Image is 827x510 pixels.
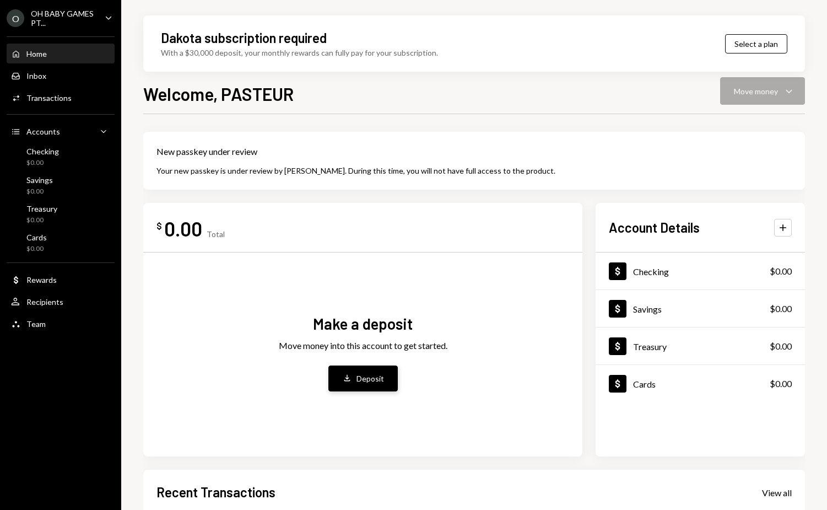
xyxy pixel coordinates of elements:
a: Recipients [7,292,115,312]
div: Savings [26,175,53,185]
a: View all [762,486,792,498]
a: Savings$0.00 [596,290,805,327]
h2: Recent Transactions [156,483,275,501]
div: Checking [633,266,669,277]
div: Recipients [26,297,63,307]
a: Cards$0.00 [7,229,115,256]
div: With a $30,000 deposit, your monthly rewards can fully pay for your subscription. [161,47,438,58]
h1: Welcome, PASTEUR [143,83,294,105]
div: $0.00 [26,244,47,254]
div: $0.00 [26,158,59,168]
a: Team [7,314,115,334]
div: $0.00 [770,377,792,390]
button: Deposit [328,366,398,391]
a: Savings$0.00 [7,172,115,198]
a: Checking$0.00 [596,253,805,289]
div: Accounts [26,127,60,136]
div: Cards [26,233,47,242]
div: Team [26,319,46,329]
a: Treasury$0.00 [7,201,115,227]
div: Inbox [26,71,46,80]
a: Rewards [7,270,115,289]
div: $0.00 [770,340,792,353]
div: $0.00 [770,302,792,315]
div: $0.00 [770,265,792,278]
h2: Account Details [609,218,700,237]
div: Dakota subscription required [161,29,327,47]
div: Rewards [26,275,57,284]
a: Transactions [7,88,115,108]
div: 0.00 [164,216,202,241]
div: Cards [633,379,656,389]
a: Treasury$0.00 [596,328,805,364]
a: Cards$0.00 [596,365,805,402]
div: OH BABY GAMES PT... [31,9,96,28]
button: Select a plan [725,34,787,53]
a: Accounts [7,121,115,141]
a: Checking$0.00 [7,143,115,170]
div: Home [26,49,47,58]
div: View all [762,487,792,498]
div: Treasury [633,341,667,352]
div: Your new passkey is under review by [PERSON_NAME]. During this time, you will not have full acces... [156,165,792,176]
div: Treasury [26,204,57,213]
div: $0.00 [26,187,53,196]
div: Move money into this account to get started. [279,339,447,352]
div: Make a deposit [313,313,413,335]
a: Inbox [7,66,115,85]
a: Home [7,44,115,63]
div: Savings [633,304,662,314]
div: Deposit [356,373,384,384]
div: O [7,9,24,27]
div: $ [156,221,162,232]
div: Transactions [26,93,72,103]
div: Total [207,229,225,239]
div: $0.00 [26,216,57,225]
div: New passkey under review [156,145,792,158]
div: Checking [26,147,59,156]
